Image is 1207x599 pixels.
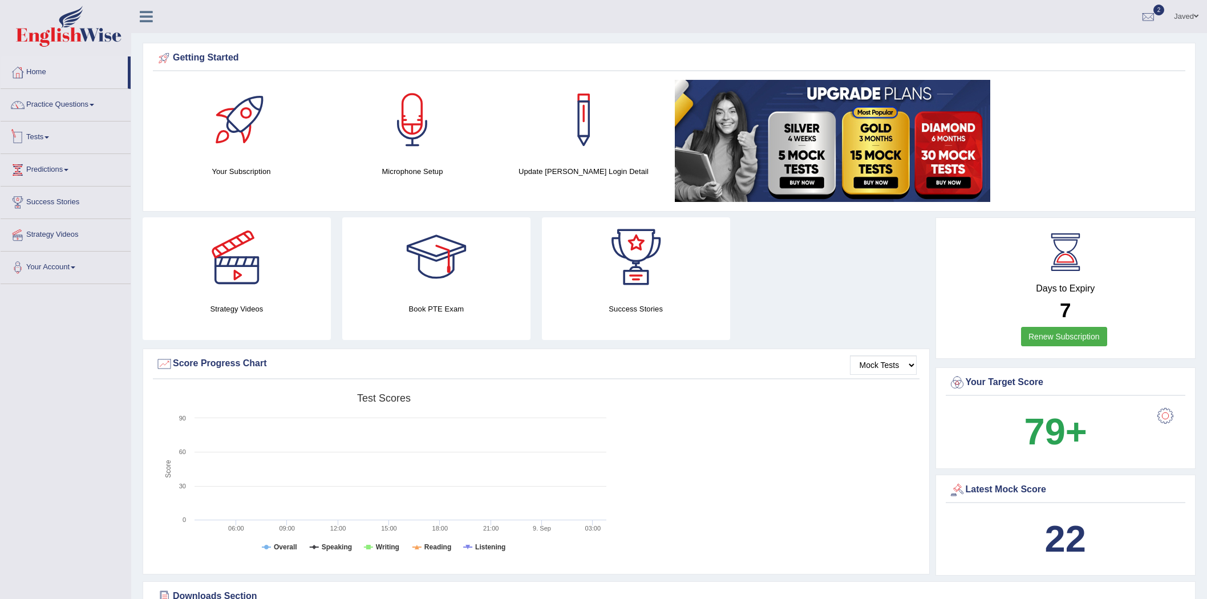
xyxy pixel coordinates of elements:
[542,303,730,315] h4: Success Stories
[1,122,131,150] a: Tests
[1,187,131,215] a: Success Stories
[432,525,448,532] text: 18:00
[1,56,128,85] a: Home
[333,165,492,177] h4: Microphone Setup
[161,165,321,177] h4: Your Subscription
[475,543,505,551] tspan: Listening
[164,460,172,478] tspan: Score
[585,525,601,532] text: 03:00
[342,303,530,315] h4: Book PTE Exam
[179,483,186,489] text: 30
[274,543,297,551] tspan: Overall
[143,303,331,315] h4: Strategy Videos
[1153,5,1165,15] span: 2
[322,543,352,551] tspan: Speaking
[1021,327,1107,346] a: Renew Subscription
[179,448,186,455] text: 60
[1045,518,1086,560] b: 22
[228,525,244,532] text: 06:00
[949,481,1183,499] div: Latest Mock Score
[1060,299,1071,321] b: 7
[376,543,399,551] tspan: Writing
[504,165,663,177] h4: Update [PERSON_NAME] Login Detail
[1024,411,1087,452] b: 79+
[533,525,551,532] tspan: 9. Sep
[183,516,186,523] text: 0
[279,525,295,532] text: 09:00
[1,219,131,248] a: Strategy Videos
[483,525,499,532] text: 21:00
[675,80,990,202] img: small5.jpg
[357,392,411,404] tspan: Test scores
[179,415,186,422] text: 90
[156,355,917,373] div: Score Progress Chart
[156,50,1182,67] div: Getting Started
[1,154,131,183] a: Predictions
[1,89,131,118] a: Practice Questions
[949,284,1183,294] h4: Days to Expiry
[424,543,451,551] tspan: Reading
[330,525,346,532] text: 12:00
[381,525,397,532] text: 15:00
[1,252,131,280] a: Your Account
[949,374,1183,391] div: Your Target Score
